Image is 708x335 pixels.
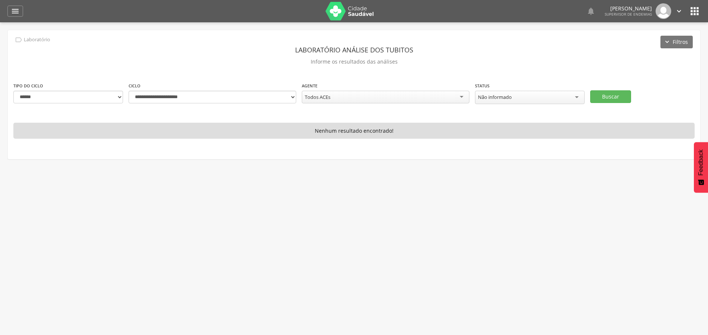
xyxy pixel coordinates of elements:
p: Nenhum resultado encontrado! [13,123,695,139]
p: [PERSON_NAME] [605,6,652,11]
header: Laboratório análise dos tubitos [13,43,695,57]
div: Todos ACEs [305,94,330,100]
button: Buscar [590,90,631,103]
span: Supervisor de Endemias [605,12,652,17]
label: Tipo do ciclo [13,83,43,89]
i:  [586,7,595,16]
div: Não informado [478,94,512,100]
span: Feedback [698,149,704,175]
label: Status [475,83,489,89]
a:  [7,6,23,17]
label: Agente [302,83,317,89]
a:  [675,3,683,19]
i:  [689,5,701,17]
i:  [11,7,20,16]
i:  [675,7,683,15]
button: Feedback - Mostrar pesquisa [694,142,708,193]
a:  [586,3,595,19]
i:  [14,36,23,44]
label: Ciclo [129,83,140,89]
p: Informe os resultados das análises [13,57,695,67]
button: Filtros [660,36,693,48]
p: Laboratório [24,37,50,43]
